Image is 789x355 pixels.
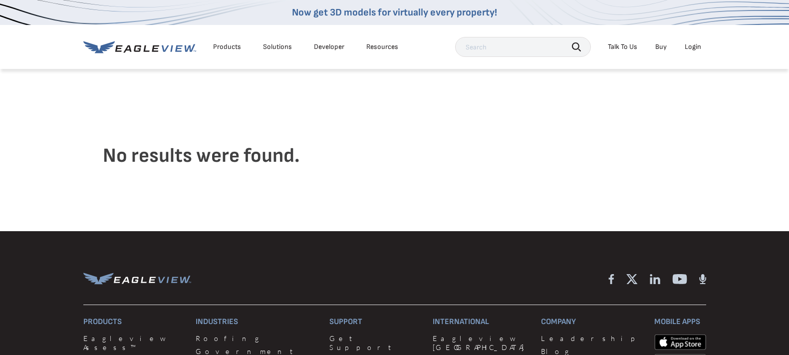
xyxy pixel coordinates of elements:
[685,42,701,51] div: Login
[213,42,241,51] div: Products
[654,334,706,350] img: apple-app-store.png
[196,334,317,343] a: Roofing
[314,42,344,51] a: Developer
[329,317,421,327] h3: Support
[83,317,184,327] h3: Products
[433,334,529,352] a: Eagleview [GEOGRAPHIC_DATA]
[329,334,421,352] a: Get Support
[655,42,667,51] a: Buy
[83,334,184,352] a: Eagleview Assess™
[654,317,706,327] h3: Mobile Apps
[263,42,292,51] div: Solutions
[103,118,687,194] h4: No results were found.
[455,37,591,57] input: Search
[366,42,398,51] div: Resources
[196,317,317,327] h3: Industries
[541,334,642,343] a: Leadership
[292,6,497,18] a: Now get 3D models for virtually every property!
[433,317,529,327] h3: International
[541,317,642,327] h3: Company
[608,42,637,51] div: Talk To Us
